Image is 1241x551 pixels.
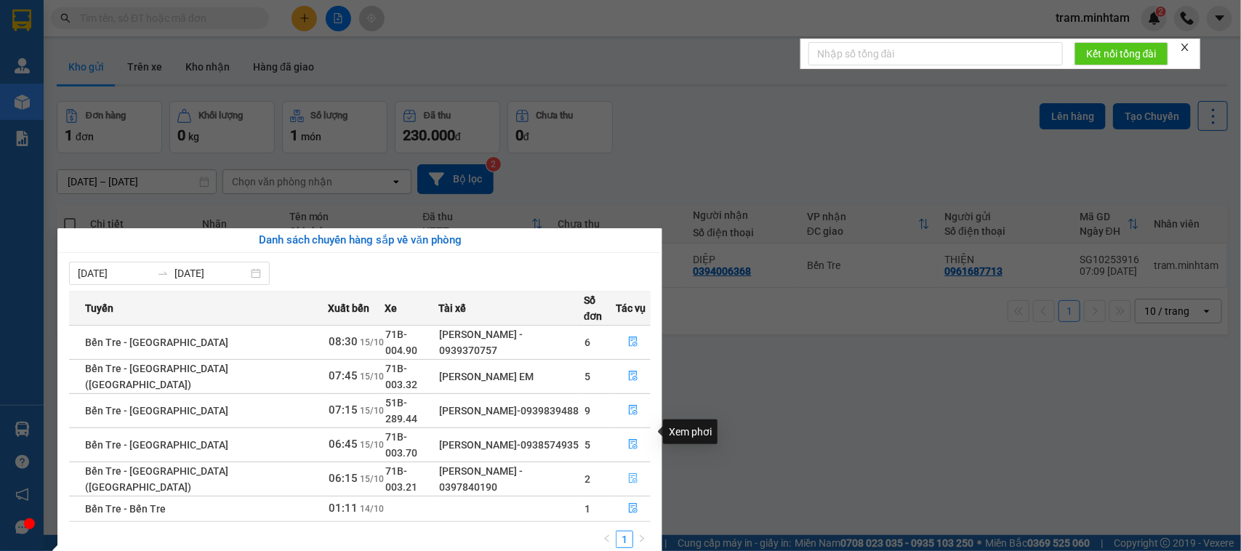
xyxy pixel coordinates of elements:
button: file-done [617,497,650,520]
span: 15/10 [360,371,384,382]
input: Nhập số tổng đài [808,42,1063,65]
li: Previous Page [598,531,616,548]
div: [PERSON_NAME] - 0397840190 [439,463,583,495]
button: file-done [617,365,650,388]
span: 71B-004.90 [385,329,417,356]
button: file-done [617,433,650,457]
span: Bến Tre - Bến Tre [85,503,166,515]
span: right [638,534,646,543]
span: Số đơn [584,292,615,324]
button: file-done [617,399,650,422]
button: file-done [617,331,650,354]
span: file-done [628,337,638,348]
span: 5 [585,439,590,451]
button: Kết nối tổng đài [1075,42,1168,65]
button: left [598,531,616,548]
li: 1 [616,531,633,548]
span: to [157,268,169,279]
input: Từ ngày [78,265,151,281]
span: 06:45 [329,438,358,451]
div: [PERSON_NAME] EM [439,369,583,385]
span: Bến Tre - [GEOGRAPHIC_DATA] [85,439,228,451]
span: 15/10 [360,474,384,484]
span: file-done [628,371,638,382]
div: Xem phơi [663,419,718,444]
span: 51B-289.44 [385,397,417,425]
span: Kết nối tổng đài [1086,46,1157,62]
span: 07:15 [329,403,358,417]
div: [PERSON_NAME]-0939839488 [439,403,583,419]
div: Danh sách chuyến hàng sắp về văn phòng [69,232,651,249]
span: 71B-003.21 [385,465,417,493]
span: file-done [628,473,638,485]
div: [PERSON_NAME]-0938574935 [439,437,583,453]
span: Tác vụ [616,300,646,316]
span: 9 [585,405,590,417]
span: 71B-003.32 [385,363,417,390]
button: right [633,531,651,548]
span: Bến Tre - [GEOGRAPHIC_DATA] [85,337,228,348]
span: 6 [585,337,590,348]
a: 1 [617,531,632,547]
span: 08:30 [329,335,358,348]
span: left [603,534,611,543]
span: 01:11 [329,502,358,515]
span: Bến Tre - [GEOGRAPHIC_DATA] [85,405,228,417]
li: Next Page [633,531,651,548]
span: 1 [585,503,590,515]
span: Xuất bến [328,300,369,316]
span: Xe [385,300,397,316]
span: Bến Tre - [GEOGRAPHIC_DATA] ([GEOGRAPHIC_DATA]) [85,465,228,493]
span: 2 [585,473,590,485]
span: 06:15 [329,472,358,485]
span: 15/10 [360,406,384,416]
span: Bến Tre - [GEOGRAPHIC_DATA] ([GEOGRAPHIC_DATA]) [85,363,228,390]
span: Tài xế [438,300,466,316]
span: file-done [628,439,638,451]
span: 07:45 [329,369,358,382]
input: Đến ngày [174,265,248,281]
button: file-done [617,467,650,491]
span: file-done [628,405,638,417]
span: 71B-003.70 [385,431,417,459]
span: file-done [628,503,638,515]
span: swap-right [157,268,169,279]
div: [PERSON_NAME] - 0939370757 [439,326,583,358]
span: 5 [585,371,590,382]
span: close [1180,42,1190,52]
span: 15/10 [360,440,384,450]
span: 15/10 [360,337,384,347]
span: 14/10 [360,504,384,514]
span: Tuyến [85,300,113,316]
